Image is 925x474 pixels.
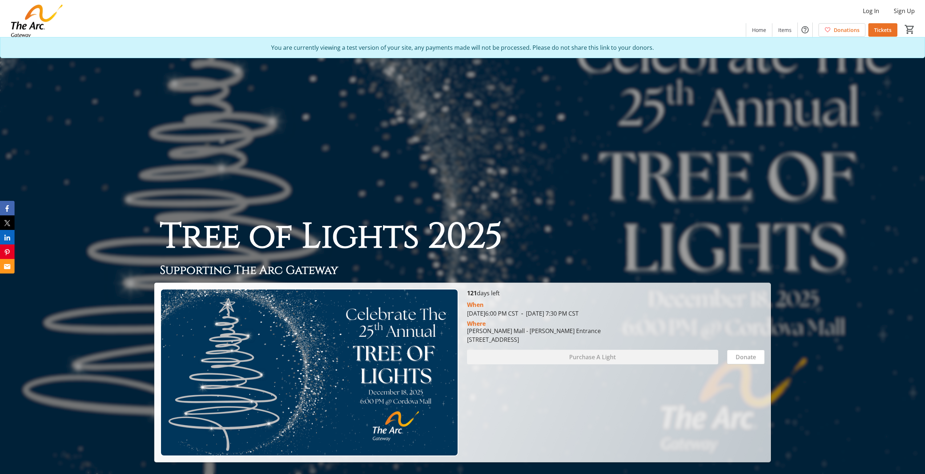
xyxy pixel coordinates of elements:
[467,335,601,344] div: [STREET_ADDRESS]
[518,309,526,317] span: -
[874,26,892,34] span: Tickets
[518,309,579,317] span: [DATE] 7:30 PM CST
[160,289,458,456] img: Campaign CTA Media Photo
[160,213,503,260] span: Tree of Lights 2025
[467,321,486,327] div: Where
[863,7,879,15] span: Log In
[819,23,865,37] a: Donations
[752,26,766,34] span: Home
[467,289,765,297] p: days left
[467,309,518,317] span: [DATE] 6:00 PM CST
[868,23,897,37] a: Tickets
[778,26,792,34] span: Items
[467,327,601,335] div: [PERSON_NAME] Mall - [PERSON_NAME] Entrance
[160,263,338,278] span: Supporting The Arc Gateway
[4,3,69,39] img: The Arc Gateway 's Logo
[888,5,921,17] button: Sign Up
[798,23,812,37] button: Help
[746,23,772,37] a: Home
[903,23,916,36] button: Cart
[857,5,885,17] button: Log In
[467,289,477,297] span: 121
[894,7,915,15] span: Sign Up
[467,300,484,309] div: When
[834,26,860,34] span: Donations
[772,23,797,37] a: Items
